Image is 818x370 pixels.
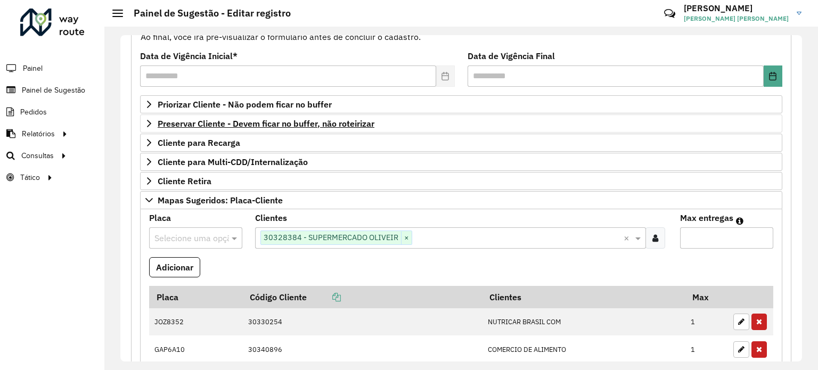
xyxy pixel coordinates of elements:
[140,172,782,190] a: Cliente Retira
[736,217,743,225] em: Máximo de clientes que serão colocados na mesma rota com os clientes informados
[764,65,782,87] button: Choose Date
[158,100,332,109] span: Priorizar Cliente - Não podem ficar no buffer
[685,286,728,308] th: Max
[680,211,733,224] label: Max entregas
[684,3,789,13] h3: [PERSON_NAME]
[23,63,43,74] span: Painel
[482,335,685,363] td: COMERCIO DE ALIMENTO
[685,308,728,336] td: 1
[482,308,685,336] td: NUTRICAR BRASIL COM
[401,232,412,244] span: ×
[149,286,243,308] th: Placa
[123,7,291,19] h2: Painel de Sugestão - Editar registro
[684,14,789,23] span: [PERSON_NAME] [PERSON_NAME]
[255,211,287,224] label: Clientes
[149,211,171,224] label: Placa
[20,172,40,183] span: Tático
[624,232,633,244] span: Clear all
[158,177,211,185] span: Cliente Retira
[140,153,782,171] a: Cliente para Multi-CDD/Internalização
[140,114,782,133] a: Preservar Cliente - Devem ficar no buffer, não roteirizar
[158,138,240,147] span: Cliente para Recarga
[158,196,283,204] span: Mapas Sugeridos: Placa-Cliente
[149,335,243,363] td: GAP6A10
[21,150,54,161] span: Consultas
[140,134,782,152] a: Cliente para Recarga
[149,308,243,336] td: JOZ8352
[307,292,341,302] a: Copiar
[140,50,238,62] label: Data de Vigência Inicial
[140,191,782,209] a: Mapas Sugeridos: Placa-Cliente
[158,119,374,128] span: Preservar Cliente - Devem ficar no buffer, não roteirizar
[22,128,55,139] span: Relatórios
[658,2,681,25] a: Contato Rápido
[482,286,685,308] th: Clientes
[22,85,85,96] span: Painel de Sugestão
[243,286,482,308] th: Código Cliente
[20,106,47,118] span: Pedidos
[243,308,482,336] td: 30330254
[243,335,482,363] td: 30340896
[685,335,728,363] td: 1
[261,231,401,244] span: 30328384 - SUPERMERCADO OLIVEIR
[140,95,782,113] a: Priorizar Cliente - Não podem ficar no buffer
[158,158,308,166] span: Cliente para Multi-CDD/Internalização
[149,257,200,277] button: Adicionar
[468,50,555,62] label: Data de Vigência Final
